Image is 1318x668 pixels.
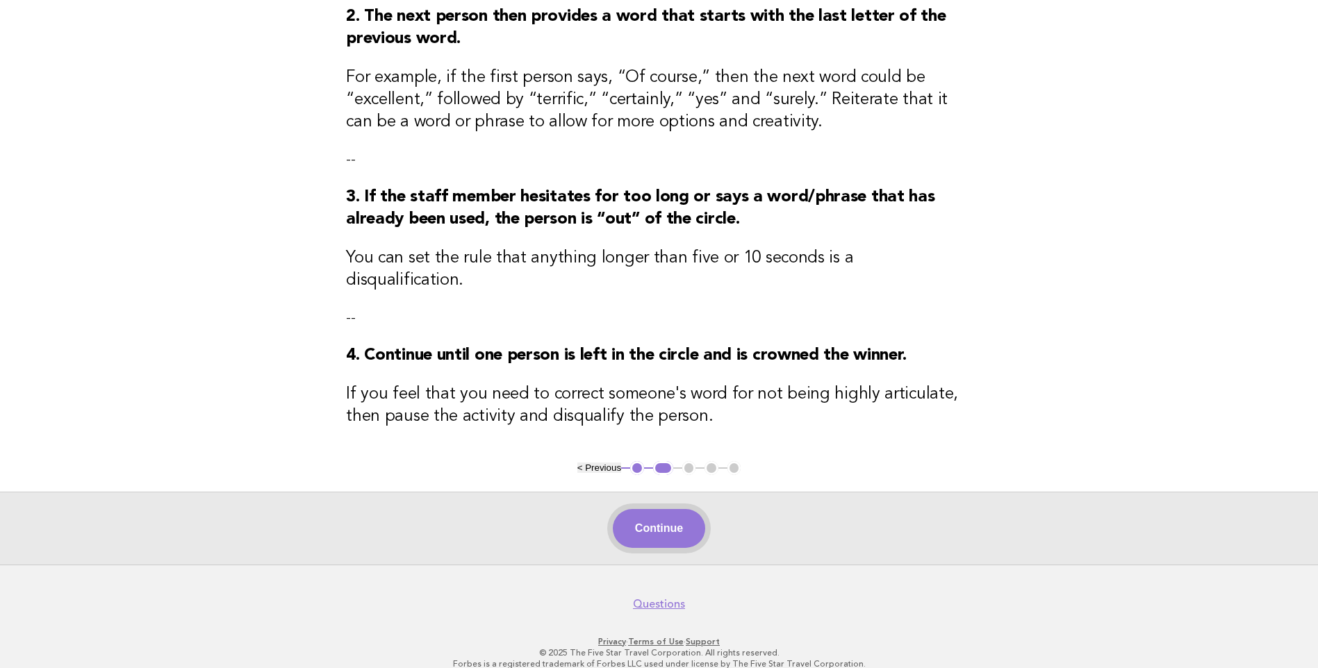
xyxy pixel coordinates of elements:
p: -- [346,150,972,169]
p: © 2025 The Five Star Travel Corporation. All rights reserved. [234,647,1085,658]
button: 1 [630,461,644,475]
h3: You can set the rule that anything longer than five or 10 seconds is a disqualification. [346,247,972,292]
a: Privacy [598,637,626,646]
p: · · [234,636,1085,647]
a: Questions [633,597,685,611]
h3: For example, if the first person says, “Of course,” then the next word could be “excellent,” foll... [346,67,972,133]
button: < Previous [577,462,621,473]
h3: If you feel that you need to correct someone's word for not being highly articulate, then pause t... [346,383,972,428]
strong: 3. If the staff member hesitates for too long or says a word/phrase that has already been used, t... [346,189,934,228]
strong: 2. The next person then provides a word that starts with the last letter of the previous word. [346,8,946,47]
button: Continue [613,509,705,548]
p: -- [346,308,972,328]
button: 2 [653,461,673,475]
a: Terms of Use [628,637,684,646]
strong: 4. Continue until one person is left in the circle and is crowned the winner. [346,347,907,364]
a: Support [686,637,720,646]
